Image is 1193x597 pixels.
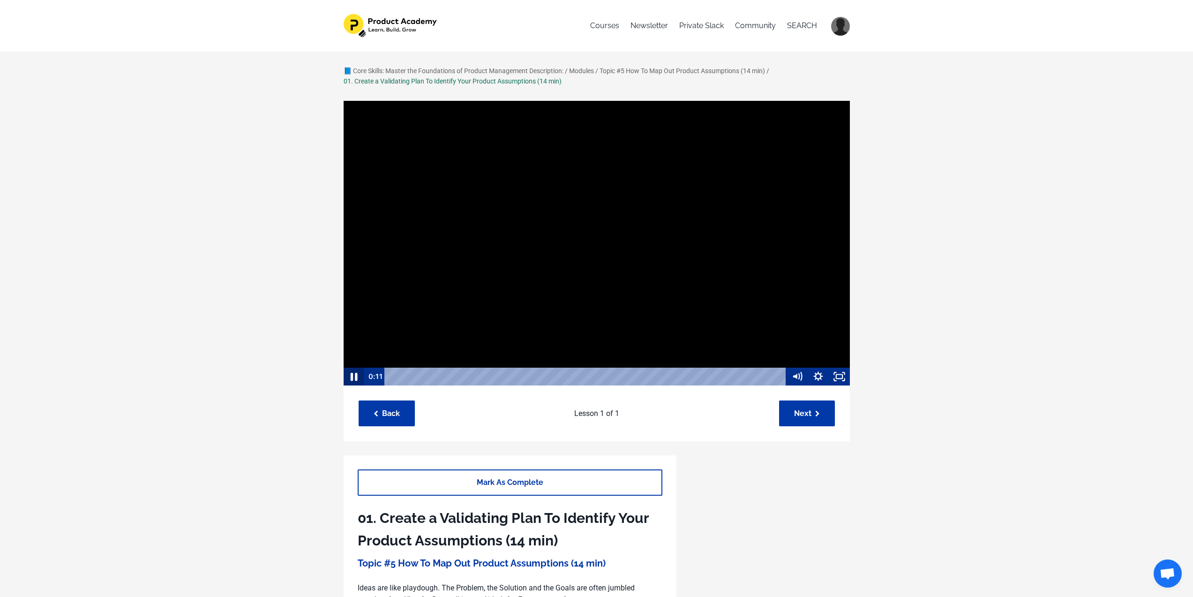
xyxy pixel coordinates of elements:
a: Private Slack [679,14,724,38]
div: 01. Create a Validating Plan To Identify Your Product Assumptions (14 min) [344,76,562,86]
a: 📘 Core Skills: Master the Foundations of Product Management Description: [344,67,563,75]
div: Open chat [1154,559,1182,588]
button: Mute [787,368,808,385]
a: Next [779,401,835,426]
p: Lesson 1 of 1 [420,408,774,420]
img: 1e4575b-f30f-f7bc-803-1053f84514_582dc3fb-c1b0-4259-95ab-5487f20d86c3.png [344,14,439,38]
div: Playbar [392,368,781,385]
a: Newsletter [630,14,668,38]
a: Topic #5 How To Map Out Product Assumptions (14 min) [358,558,606,569]
div: / [766,66,769,76]
div: / [595,66,598,76]
h1: 01. Create a Validating Plan To Identify Your Product Assumptions (14 min) [358,507,662,552]
a: Topic #5 How To Map Out Product Assumptions (14 min) [600,67,765,75]
a: Modules [569,67,594,75]
a: Community [735,14,776,38]
img: 82c0ba29582d690064e5445c78d54ad4 [831,17,850,36]
a: Courses [590,14,619,38]
button: Pause [343,368,364,385]
button: Show settings menu [808,368,829,385]
a: SEARCH [787,14,817,38]
a: Back [359,401,415,426]
a: Mark As Complete [358,469,662,495]
div: / [565,66,568,76]
button: Fullscreen [829,368,850,385]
